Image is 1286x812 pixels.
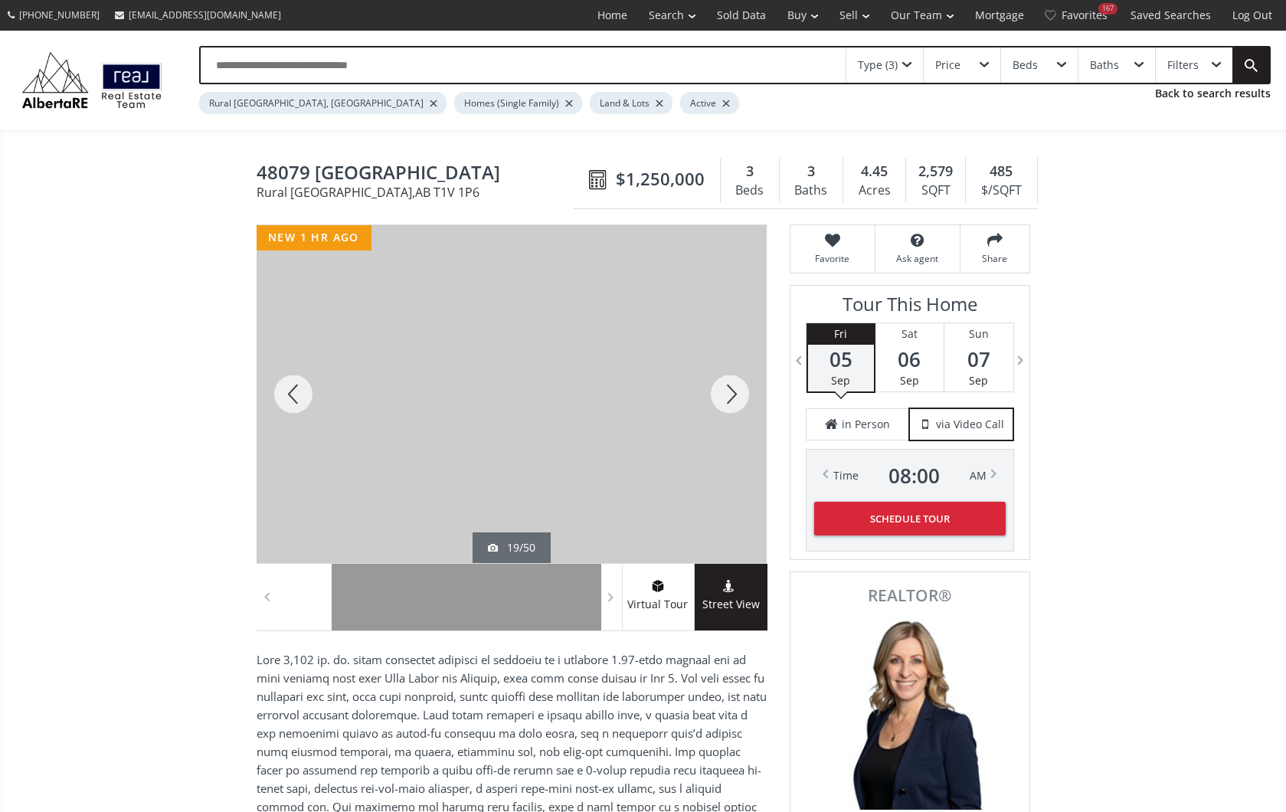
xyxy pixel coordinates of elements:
[875,323,944,345] div: Sat
[842,417,890,432] span: in Person
[622,564,695,630] a: virtual tour iconVirtual Tour
[257,186,581,198] span: Rural [GEOGRAPHIC_DATA] , AB T1V 1P6
[695,596,767,614] span: Street View
[199,92,447,114] div: Rural [GEOGRAPHIC_DATA], [GEOGRAPHIC_DATA]
[807,588,1013,604] span: REALTOR®
[973,162,1029,182] div: 485
[936,417,1004,432] span: via Video Call
[888,465,940,486] span: 08 : 00
[900,373,919,388] span: Sep
[858,60,898,70] div: Type (3)
[129,8,281,21] span: [EMAIL_ADDRESS][DOMAIN_NAME]
[798,252,867,265] span: Favorite
[968,252,1022,265] span: Share
[808,349,874,370] span: 05
[833,611,987,810] img: Photo of Julie Clark
[257,225,767,563] div: 48079 Sharall Circle East Rural Foothills County, AB T1V 1P6 - Photo 19 of 50
[914,179,957,202] div: SQFT
[969,373,988,388] span: Sep
[650,580,666,592] img: virtual tour icon
[728,162,771,182] div: 3
[973,179,1029,202] div: $/SQFT
[944,349,1013,370] span: 07
[787,162,835,182] div: 3
[15,48,169,112] img: Logo
[883,252,952,265] span: Ask agent
[728,179,771,202] div: Beds
[808,323,874,345] div: Fri
[851,179,898,202] div: Acres
[1155,86,1271,101] a: Back to search results
[19,8,100,21] span: [PHONE_NUMBER]
[107,1,289,29] a: [EMAIL_ADDRESS][DOMAIN_NAME]
[616,167,705,191] span: $1,250,000
[680,92,739,114] div: Active
[833,465,987,486] div: Time AM
[454,92,582,114] div: Homes (Single Family)
[488,540,535,555] div: 19/50
[1090,60,1119,70] div: Baths
[257,225,371,250] div: new 1 hr ago
[875,349,944,370] span: 06
[1098,3,1117,15] div: 167
[944,323,1013,345] div: Sun
[806,293,1014,323] h3: Tour This Home
[590,92,672,114] div: Land & Lots
[622,596,694,614] span: Virtual Tour
[1167,60,1199,70] div: Filters
[918,162,953,182] span: 2,579
[787,179,835,202] div: Baths
[814,502,1006,535] button: Schedule Tour
[831,373,850,388] span: Sep
[257,162,581,186] span: 48079 Sharall Circle East
[851,162,898,182] div: 4.45
[1013,60,1038,70] div: Beds
[935,60,960,70] div: Price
